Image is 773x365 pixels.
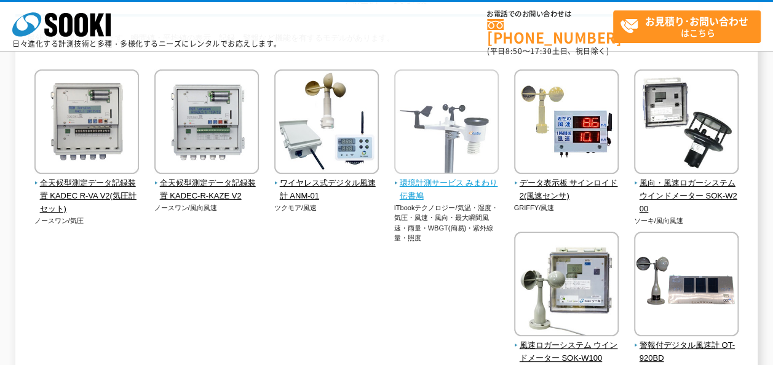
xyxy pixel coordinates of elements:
[394,203,499,243] p: ITbookテクノロジー/気温・湿度・気圧・風速・風向・最大瞬間風速・雨量・WBGT(簡易)・紫外線量・照度
[154,69,259,177] img: 全天候型測定データ記録装置 KADEC-R-KAZE V2
[34,165,140,215] a: 全天候型測定データ記録装置 KADEC R-VA V2(気圧計セット)
[154,177,260,203] span: 全天候型測定データ記録装置 KADEC-R-KAZE V2
[634,216,739,226] p: ソーキ/風向風速
[514,328,619,364] a: 風速ロガーシステム ウインドメーター SOK-W100
[514,177,619,203] span: データ表示板 サインロイド2(風速センサ)
[34,69,139,177] img: 全天候型測定データ記録装置 KADEC R-VA V2(気圧計セット)
[514,69,619,177] img: データ表示板 サインロイド2(風速センサ)
[634,69,739,177] img: 風向・風速ロガーシステム ウインドメーター SOK-W200
[514,339,619,365] span: 風速ロガーシステム ウインドメーター SOK-W100
[154,203,260,213] p: ノースワン/風向風速
[634,177,739,215] span: 風向・風速ロガーシステム ウインドメーター SOK-W200
[634,339,739,365] span: 警報付デジタル風速計 OT-920BD
[487,19,613,44] a: [PHONE_NUMBER]
[34,216,140,226] p: ノースワン/気圧
[487,10,613,18] span: お電話でのお問い合わせは
[154,165,260,202] a: 全天候型測定データ記録装置 KADEC-R-KAZE V2
[274,203,379,213] p: ツクモア/風速
[12,40,282,47] p: 日々進化する計測技術と多種・多様化するニーズにレンタルでお応えします。
[487,45,609,57] span: (平日 ～ 土日、祝日除く)
[394,177,499,203] span: 環境計測サービス みまわり伝書鳩
[613,10,761,43] a: お見積り･お問い合わせはこちら
[634,165,739,215] a: 風向・風速ロガーシステム ウインドメーター SOK-W200
[274,165,379,202] a: ワイヤレス式デジタル風速計 ANM-01
[505,45,523,57] span: 8:50
[620,11,760,42] span: はこちら
[514,232,619,339] img: 風速ロガーシステム ウインドメーター SOK-W100
[274,69,379,177] img: ワイヤレス式デジタル風速計 ANM-01
[514,203,619,213] p: GRIFFY/風速
[394,69,499,177] img: 環境計測サービス みまわり伝書鳩
[274,177,379,203] span: ワイヤレス式デジタル風速計 ANM-01
[634,328,739,364] a: 警報付デジタル風速計 OT-920BD
[34,177,140,215] span: 全天候型測定データ記録装置 KADEC R-VA V2(気圧計セット)
[634,232,739,339] img: 警報付デジタル風速計 OT-920BD
[394,165,499,202] a: 環境計測サービス みまわり伝書鳩
[514,165,619,202] a: データ表示板 サインロイド2(風速センサ)
[530,45,552,57] span: 17:30
[645,14,748,28] strong: お見積り･お問い合わせ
